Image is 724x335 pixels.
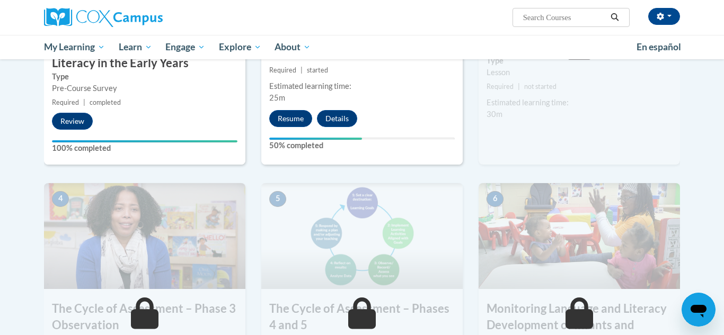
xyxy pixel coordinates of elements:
h3: The Cycle of Assessment – Phase 3 Observation [44,301,245,333]
button: Account Settings [648,8,680,25]
span: 4 [52,191,69,207]
div: Lesson [487,67,672,78]
div: Your progress [52,140,237,142]
a: En español [630,36,688,58]
iframe: Button to launch messaging window [682,293,716,327]
label: 100% completed [52,142,237,154]
span: started [307,66,328,74]
div: Your progress [269,138,362,140]
div: Main menu [28,35,696,59]
img: Course Image [261,183,463,289]
a: Learn [112,35,159,59]
button: Resume [269,110,312,127]
span: About [275,41,311,53]
button: Search [607,11,623,24]
span: 5 [269,191,286,207]
span: not started [524,83,557,90]
a: Cox Campus [44,8,245,27]
img: Course Image [479,183,680,289]
input: Search Courses [522,11,607,24]
span: My Learning [44,41,105,53]
button: Review [52,113,93,130]
a: Explore [212,35,268,59]
span: Required [487,83,514,90]
span: 6 [487,191,504,207]
a: Engage [158,35,212,59]
label: 50% completed [269,140,455,151]
div: Pre-Course Survey [52,83,237,94]
label: Type [487,55,672,67]
span: 30m [487,110,502,119]
img: Cox Campus [44,8,163,27]
span: En español [637,41,681,52]
div: Estimated learning time: [269,80,455,92]
span: | [518,83,520,90]
span: Required [52,98,79,106]
h3: The Cycle of Assessment – Phases 4 and 5 [261,301,463,333]
span: Learn [119,41,152,53]
div: Estimated learning time: [487,97,672,108]
span: | [83,98,85,106]
img: Course Image [44,183,245,289]
span: Engage [165,41,205,53]
button: Details [317,110,357,127]
span: | [301,66,303,74]
span: completed [90,98,121,106]
span: 25m [269,93,285,102]
span: Required [269,66,296,74]
span: Explore [219,41,261,53]
label: Type [52,71,237,83]
a: About [268,35,318,59]
a: My Learning [37,35,112,59]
